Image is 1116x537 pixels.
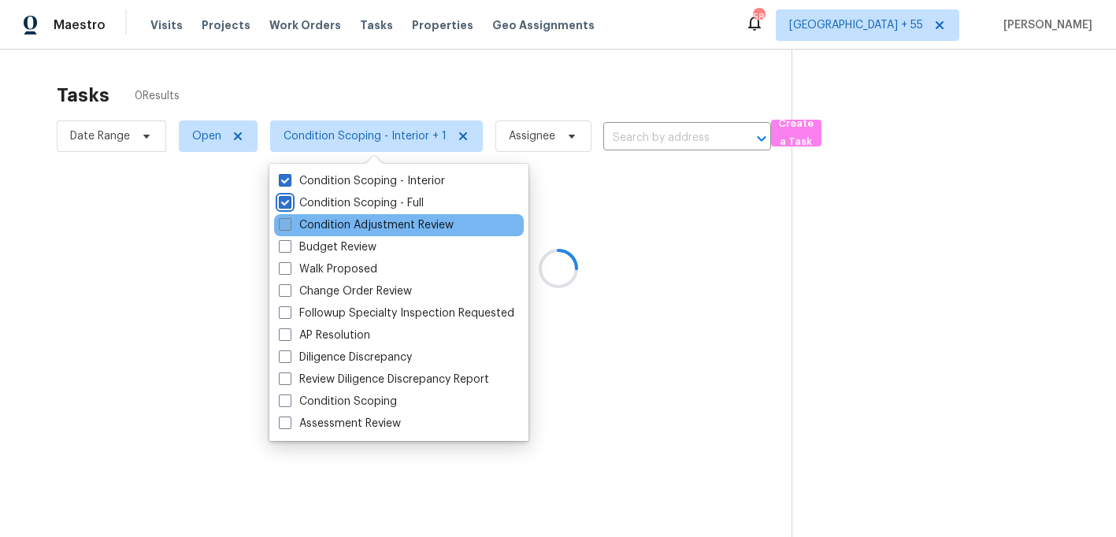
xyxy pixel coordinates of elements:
label: Assessment Review [279,416,401,431]
label: Condition Scoping - Interior [279,173,445,189]
label: Budget Review [279,239,376,255]
label: AP Resolution [279,328,370,343]
label: Review Diligence Discrepancy Report [279,372,489,387]
div: 586 [753,9,764,25]
label: Condition Adjustment Review [279,217,454,233]
label: Change Order Review [279,283,412,299]
label: Condition Scoping - Full [279,195,424,211]
label: Condition Scoping [279,394,397,409]
label: Followup Specialty Inspection Requested [279,306,514,321]
label: Diligence Discrepancy [279,350,412,365]
label: Walk Proposed [279,261,377,277]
